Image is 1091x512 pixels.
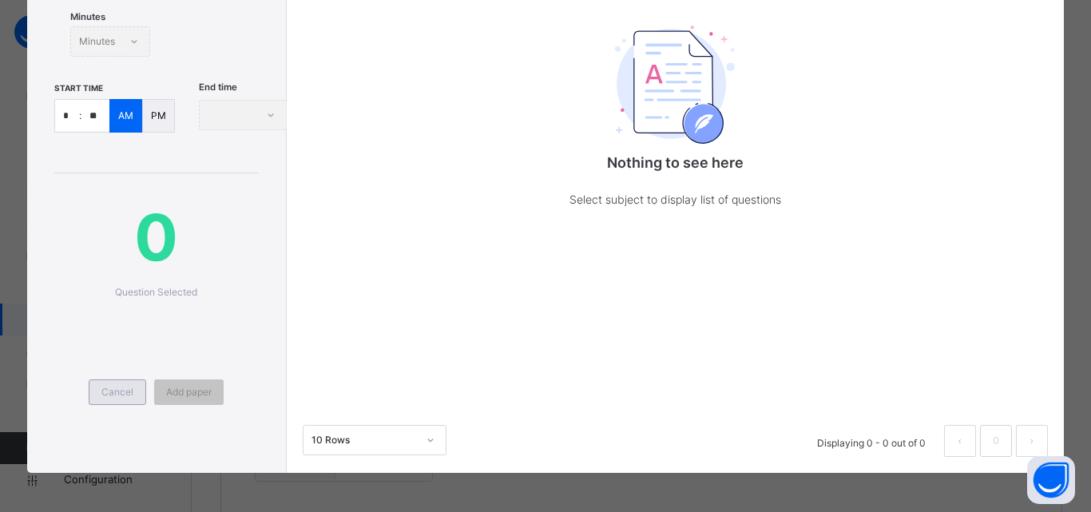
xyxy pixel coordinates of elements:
[1016,425,1048,457] li: 下一页
[515,152,835,173] p: Nothing to see here
[615,26,735,143] img: empty_paper.ad750738770ac8374cccfa65f26fe3c4.svg
[1027,456,1075,504] button: Open asap
[199,81,237,94] span: End time
[79,109,81,123] p: :
[115,286,197,298] span: Question Selected
[944,425,976,457] li: 上一页
[54,83,103,93] span: start time
[944,425,976,457] button: prev page
[166,385,212,399] span: Add paper
[1016,425,1048,457] button: next page
[118,109,133,123] p: AM
[311,433,417,447] div: 10 Rows
[70,10,105,24] span: Minutes
[101,385,133,399] span: Cancel
[54,189,258,285] span: 0
[980,425,1012,457] li: 0
[515,189,835,209] p: Select subject to display list of questions
[151,109,166,123] p: PM
[805,425,938,457] li: Displaying 0 - 0 out of 0
[988,431,1003,451] a: 0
